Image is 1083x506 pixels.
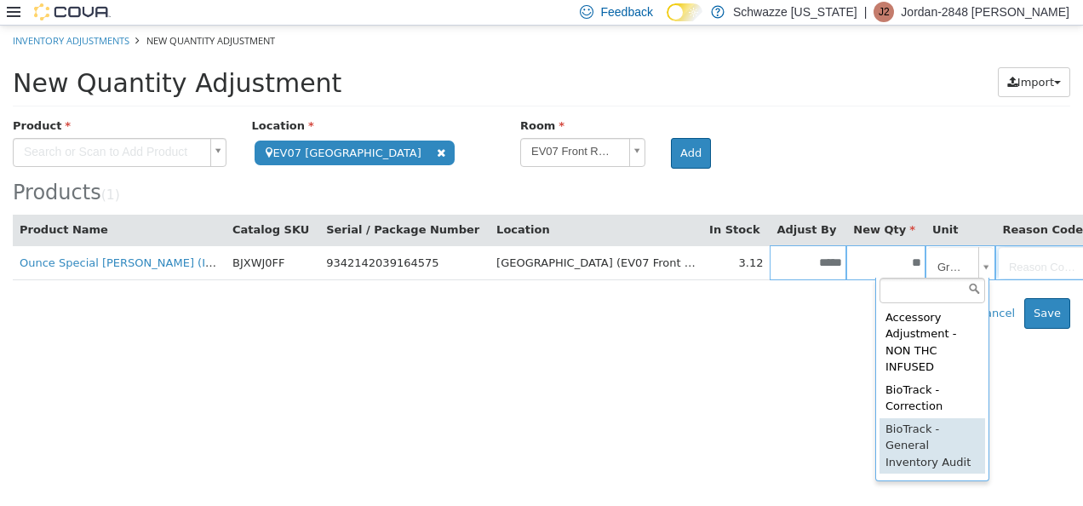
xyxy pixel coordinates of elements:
input: Dark Mode [667,3,702,21]
p: Schwazze [US_STATE] [733,2,857,22]
span: Dark Mode [667,21,668,22]
div: BioTrack - Moisture Loss [880,448,985,487]
span: J2 [879,2,890,22]
img: Cova [34,3,111,20]
div: BioTrack - General Inventory Audit [880,393,985,449]
div: BioTrack - Correction [880,354,985,393]
span: Feedback [600,3,652,20]
p: Jordan-2848 [PERSON_NAME] [901,2,1069,22]
div: Accessory Adjustment - NON THC INFUSED [880,281,985,354]
p: | [864,2,868,22]
div: Jordan-2848 Garcia [874,2,894,22]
